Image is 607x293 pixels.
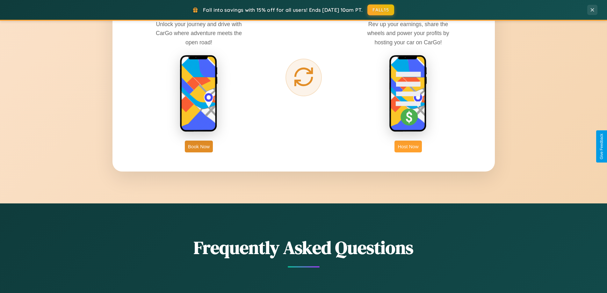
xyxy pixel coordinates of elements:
h2: Frequently Asked Questions [112,235,495,260]
img: rent phone [180,55,218,133]
div: Give Feedback [599,134,604,159]
button: Host Now [394,141,422,152]
button: Book Now [185,141,213,152]
button: FALL15 [367,4,394,15]
p: Rev up your earnings, share the wheels and power your profits by hosting your car on CarGo! [360,20,456,47]
span: Fall into savings with 15% off for all users! Ends [DATE] 10am PT. [203,7,363,13]
p: Unlock your journey and drive with CarGo where adventure meets the open road! [151,20,247,47]
img: host phone [389,55,427,133]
